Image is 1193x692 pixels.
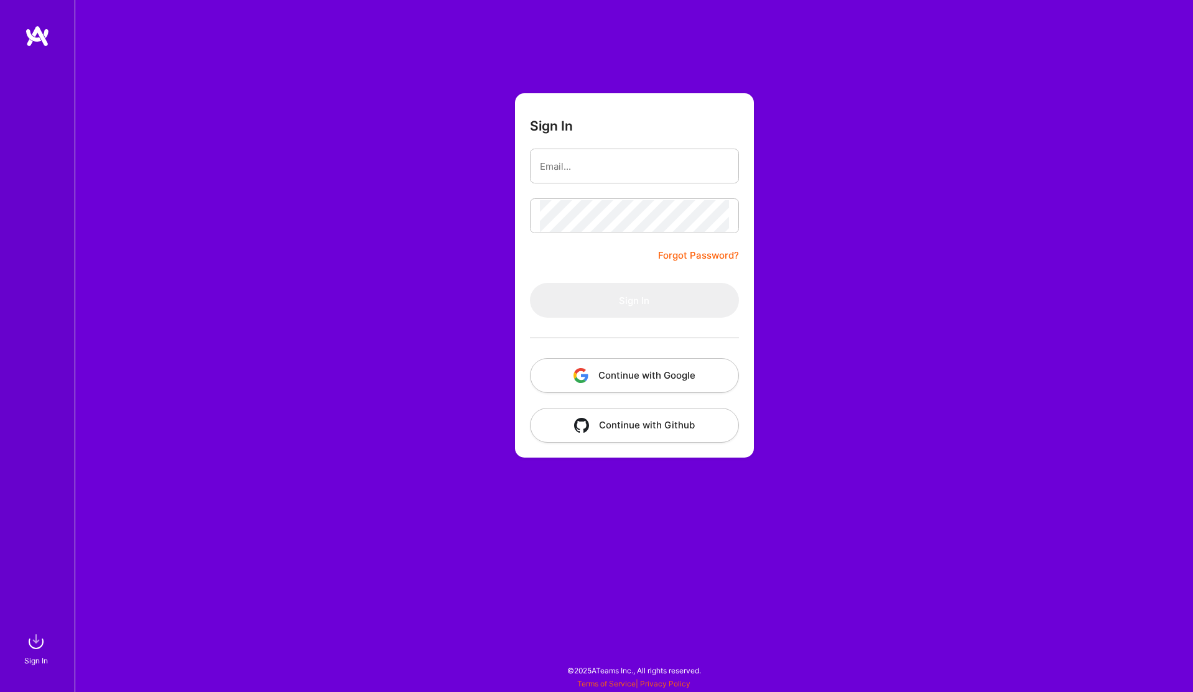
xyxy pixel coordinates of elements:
button: Continue with Google [530,358,739,393]
h3: Sign In [530,118,573,134]
img: logo [25,25,50,47]
a: sign inSign In [26,629,49,667]
button: Continue with Github [530,408,739,443]
div: Sign In [24,654,48,667]
img: icon [573,368,588,383]
input: Email... [540,150,729,182]
span: | [577,679,690,688]
img: icon [574,418,589,433]
div: © 2025 ATeams Inc., All rights reserved. [75,655,1193,686]
a: Privacy Policy [640,679,690,688]
button: Sign In [530,283,739,318]
a: Forgot Password? [658,248,739,263]
img: sign in [24,629,49,654]
a: Terms of Service [577,679,636,688]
